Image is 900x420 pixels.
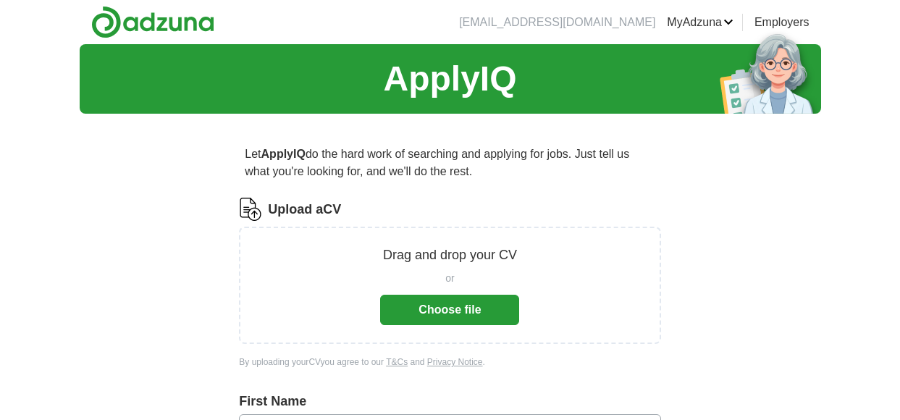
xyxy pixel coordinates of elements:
[459,14,655,31] li: [EMAIL_ADDRESS][DOMAIN_NAME]
[239,198,262,221] img: CV Icon
[383,53,516,105] h1: ApplyIQ
[268,200,341,219] label: Upload a CV
[380,295,519,325] button: Choose file
[239,392,660,411] label: First Name
[445,271,454,286] span: or
[667,14,733,31] a: MyAdzuna
[427,357,483,367] a: Privacy Notice
[261,148,306,160] strong: ApplyIQ
[91,6,214,38] img: Adzuna logo
[383,245,517,265] p: Drag and drop your CV
[239,356,660,369] div: By uploading your CV you agree to our and .
[754,14,809,31] a: Employers
[386,357,408,367] a: T&Cs
[239,140,660,186] p: Let do the hard work of searching and applying for jobs. Just tell us what you're looking for, an...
